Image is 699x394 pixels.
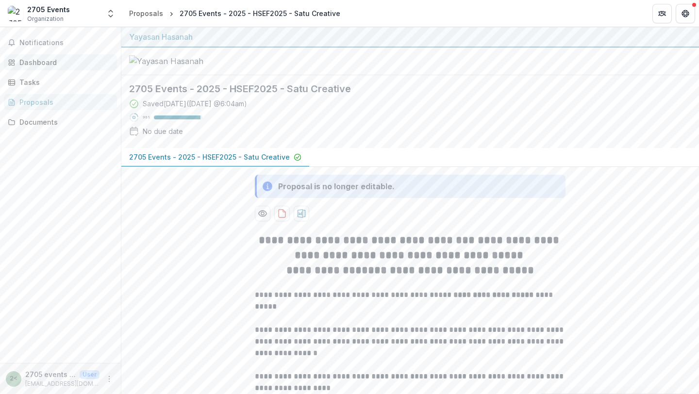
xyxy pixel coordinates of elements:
button: More [103,373,115,385]
h2: 2705 Events - 2025 - HSEF2025 - Satu Creative [129,83,676,95]
button: Partners [652,4,672,23]
a: Proposals [4,94,117,110]
div: Saved [DATE] ( [DATE] @ 6:04am ) [143,98,247,109]
div: Proposals [129,8,163,18]
p: 2705 events <[EMAIL_ADDRESS][DOMAIN_NAME]> [25,369,76,379]
div: 2705 Events - 2025 - HSEF2025 - Satu Creative [180,8,340,18]
div: Dashboard [19,57,109,67]
img: 2705 Events [8,6,23,21]
a: Tasks [4,74,117,90]
p: User [80,370,100,379]
div: Yayasan Hasanah [129,31,691,43]
img: Yayasan Hasanah [129,55,226,67]
p: 96 % [143,114,150,121]
a: Documents [4,114,117,130]
div: 2705 events <events2705@gmail.com> [10,376,17,382]
div: Proposals [19,97,109,107]
span: Organization [27,15,64,23]
button: download-proposal [274,206,290,221]
button: Get Help [676,4,695,23]
button: download-proposal [294,206,309,221]
nav: breadcrumb [125,6,344,20]
a: Dashboard [4,54,117,70]
div: No due date [143,126,183,136]
button: Open entity switcher [104,4,117,23]
div: Tasks [19,77,109,87]
button: Notifications [4,35,117,50]
p: 2705 Events - 2025 - HSEF2025 - Satu Creative [129,152,290,162]
button: Preview cdd98d3d-5247-4da2-b4c5-3dcee9390d06-0.pdf [255,206,270,221]
span: Notifications [19,39,113,47]
div: 2705 Events [27,4,70,15]
div: Documents [19,117,109,127]
p: [EMAIL_ADDRESS][DOMAIN_NAME] [25,379,100,388]
a: Proposals [125,6,167,20]
div: Proposal is no longer editable. [278,181,395,192]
